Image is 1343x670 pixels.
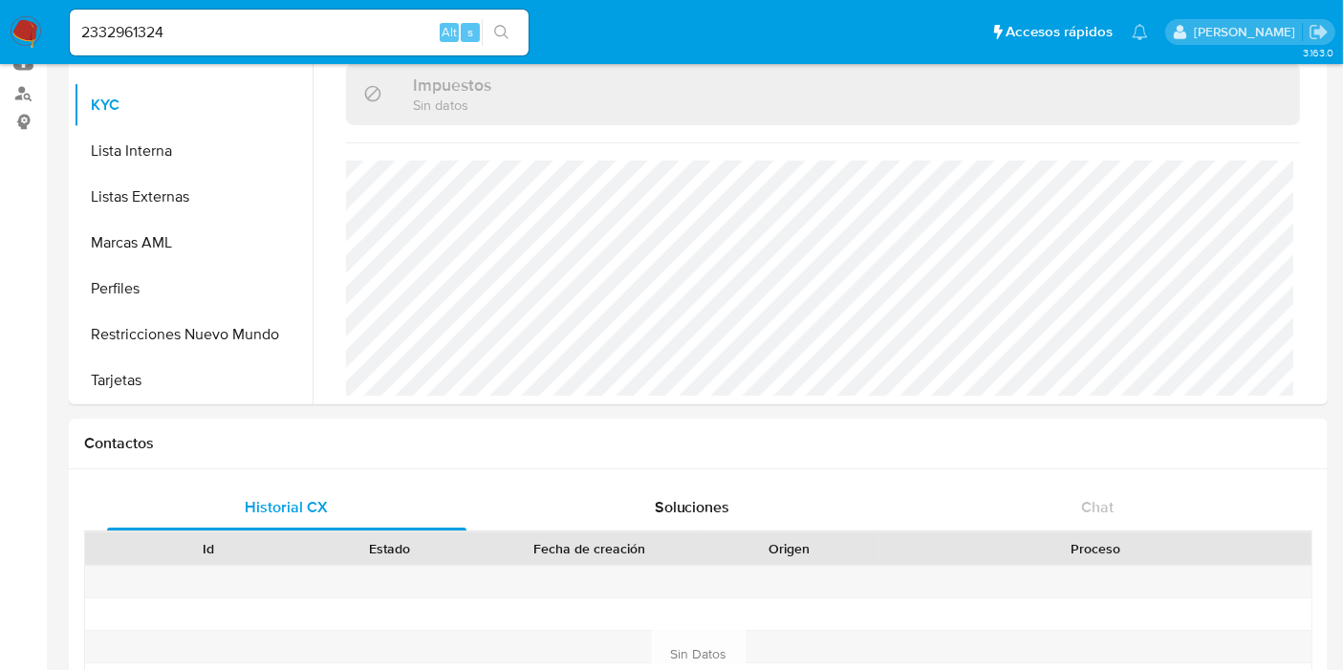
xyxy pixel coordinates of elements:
[346,63,1300,125] div: ImpuestosSin datos
[74,220,313,266] button: Marcas AML
[893,539,1298,558] div: Proceso
[74,128,313,174] button: Lista Interna
[712,539,866,558] div: Origen
[74,266,313,312] button: Perfiles
[1006,22,1113,42] span: Accesos rápidos
[467,23,473,41] span: s
[442,23,457,41] span: Alt
[1194,23,1302,41] p: leonardo.alvarezortiz@mercadolibre.com.co
[413,75,491,96] h3: Impuestos
[1309,22,1329,42] a: Salir
[313,539,466,558] div: Estado
[132,539,286,558] div: Id
[74,312,313,357] button: Restricciones Nuevo Mundo
[70,20,529,45] input: Buscar usuario o caso...
[74,174,313,220] button: Listas Externas
[1132,24,1148,40] a: Notificaciones
[482,19,521,46] button: search-icon
[655,496,730,518] span: Soluciones
[413,96,491,114] p: Sin datos
[246,496,329,518] span: Historial CX
[84,434,1312,453] h1: Contactos
[1081,496,1114,518] span: Chat
[74,357,313,403] button: Tarjetas
[74,82,313,128] button: KYC
[493,539,685,558] div: Fecha de creación
[1303,45,1333,60] span: 3.163.0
